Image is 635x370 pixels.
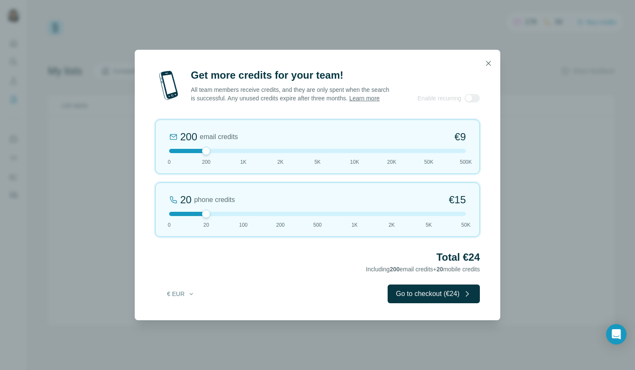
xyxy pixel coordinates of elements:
[388,221,395,229] span: 2K
[191,85,390,102] p: All team members receive credits, and they are only spent when the search is successful. Any unus...
[437,266,443,273] span: 20
[315,158,321,166] span: 5K
[366,266,480,273] span: Including email credits + mobile credits
[276,221,285,229] span: 200
[200,132,238,142] span: email credits
[194,195,235,205] span: phone credits
[180,130,197,144] div: 200
[417,94,461,102] span: Enable recurring
[240,158,247,166] span: 1K
[204,221,209,229] span: 20
[387,158,396,166] span: 20K
[390,266,400,273] span: 200
[449,193,466,207] span: €15
[180,193,192,207] div: 20
[161,286,201,302] button: € EUR
[168,158,171,166] span: 0
[460,158,472,166] span: 500K
[155,250,480,264] h2: Total €24
[350,158,359,166] span: 10K
[313,221,322,229] span: 500
[168,221,171,229] span: 0
[454,130,466,144] span: €9
[425,221,432,229] span: 5K
[424,158,433,166] span: 50K
[155,68,182,102] img: mobile-phone
[388,285,480,303] button: Go to checkout (€24)
[349,95,380,102] a: Learn more
[606,324,626,344] div: Open Intercom Messenger
[461,221,470,229] span: 50K
[202,158,210,166] span: 200
[277,158,283,166] span: 2K
[352,221,358,229] span: 1K
[239,221,247,229] span: 100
